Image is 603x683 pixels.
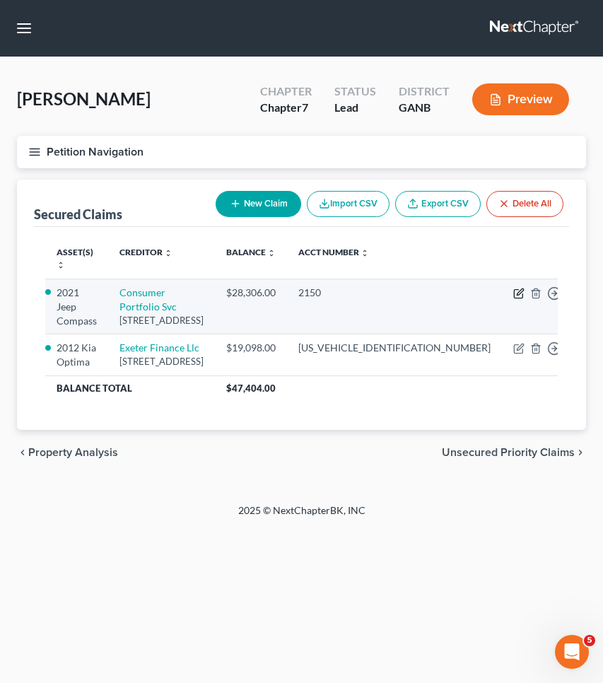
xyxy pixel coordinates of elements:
[17,447,28,458] i: chevron_left
[45,375,215,401] th: Balance Total
[399,83,450,100] div: District
[486,191,563,217] button: Delete All
[361,249,369,257] i: unfold_more
[119,341,199,354] a: Exeter Finance Llc
[119,314,204,327] div: [STREET_ADDRESS]
[17,447,118,458] button: chevron_left Property Analysis
[119,286,177,313] a: Consumer Portfolio Svc
[57,247,93,269] a: Asset(s) unfold_more
[267,249,276,257] i: unfold_more
[57,261,65,269] i: unfold_more
[298,247,369,257] a: Acct Number unfold_more
[226,341,276,355] div: $19,098.00
[119,247,172,257] a: Creditor unfold_more
[216,191,301,217] button: New Claim
[17,88,151,109] span: [PERSON_NAME]
[399,100,450,116] div: GANB
[28,447,118,458] span: Property Analysis
[226,247,276,257] a: Balance unfold_more
[442,447,586,458] button: Unsecured Priority Claims chevron_right
[57,286,97,328] li: 2021 Jeep Compass
[260,100,312,116] div: Chapter
[119,355,204,368] div: [STREET_ADDRESS]
[334,100,376,116] div: Lead
[442,447,575,458] span: Unsecured Priority Claims
[334,83,376,100] div: Status
[584,635,595,646] span: 5
[298,286,491,300] div: 2150
[17,136,586,168] button: Petition Navigation
[395,191,481,217] a: Export CSV
[472,83,569,115] button: Preview
[226,286,276,300] div: $28,306.00
[57,341,97,369] li: 2012 Kia Optima
[47,503,556,529] div: 2025 © NextChapterBK, INC
[34,206,122,223] div: Secured Claims
[302,100,308,114] span: 7
[298,341,491,355] div: [US_VEHICLE_IDENTIFICATION_NUMBER]
[164,249,172,257] i: unfold_more
[307,191,390,217] button: Import CSV
[575,447,586,458] i: chevron_right
[555,635,589,669] iframe: Intercom live chat
[260,83,312,100] div: Chapter
[226,383,276,394] span: $47,404.00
